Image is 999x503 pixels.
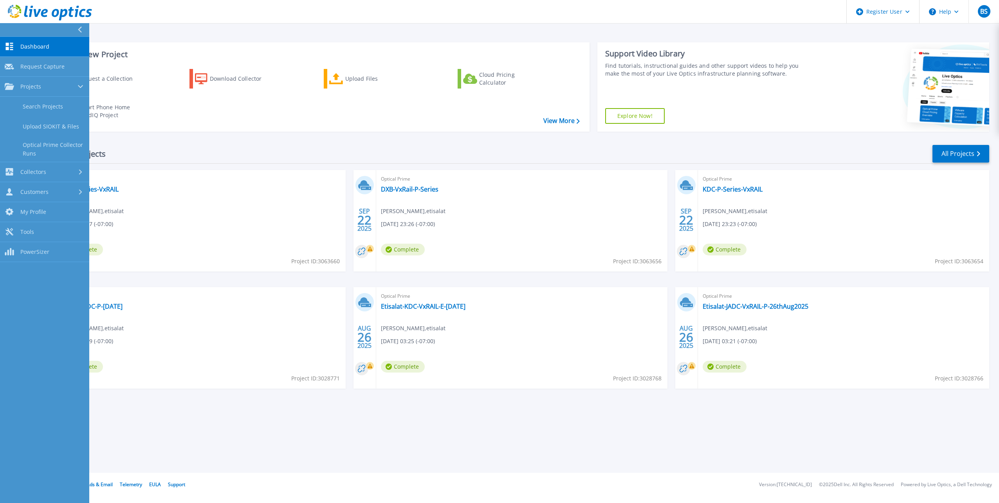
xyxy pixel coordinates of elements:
a: Etisalat-JADC-VxRAIL-P-26thAug2025 [703,302,808,310]
span: [DATE] 03:25 (-07:00) [381,337,435,346]
div: SEP 2025 [357,206,372,234]
span: 22 [679,217,693,223]
span: 26 [357,334,371,340]
span: 22 [357,217,371,223]
a: KDC-E-Series-VxRAIL [59,185,119,193]
span: [PERSON_NAME] , etisalat [381,207,445,215]
a: All Projects [932,145,989,163]
span: Project ID: 3063660 [291,257,340,266]
a: Etisalat-KDC-P-[DATE] [59,302,123,310]
li: Version: [TECHNICAL_ID] [759,482,812,487]
span: BS [980,8,988,14]
span: My Profile [20,208,46,215]
span: Dashboard [20,43,49,50]
span: Optical Prime [381,292,663,300]
h3: Start a New Project [56,50,579,59]
span: Optical Prime [381,175,663,183]
div: Import Phone Home CloudIQ Project [77,103,138,119]
a: DXB-VxRail-P-Series [381,185,438,193]
span: [PERSON_NAME] , etisalat [381,324,445,333]
span: Project ID: 3028766 [935,374,983,383]
li: © 2025 Dell Inc. All Rights Reserved [819,482,894,487]
div: Support Video Library [605,49,808,59]
span: Optical Prime [59,175,341,183]
span: [DATE] 23:26 (-07:00) [381,220,435,228]
span: Request Capture [20,63,65,70]
span: Complete [381,361,425,373]
div: Request a Collection [78,71,141,87]
span: [PERSON_NAME] , etisalat [59,324,124,333]
div: Download Collector [210,71,272,87]
a: Explore Now! [605,108,665,124]
a: Request a Collection [56,69,143,89]
span: [PERSON_NAME] , etisalat [703,207,767,215]
span: Collectors [20,168,46,176]
div: SEP 2025 [679,206,694,234]
div: Cloud Pricing Calculator [479,71,542,87]
span: PowerSizer [20,248,49,255]
span: Complete [703,244,747,255]
span: [DATE] 03:21 (-07:00) [703,337,757,346]
span: Optical Prime [703,292,985,300]
a: View More [543,117,580,125]
span: Complete [381,244,425,255]
span: 26 [679,334,693,340]
span: Optical Prime [59,292,341,300]
span: Project ID: 3028771 [291,374,340,383]
a: Download Collector [189,69,277,89]
div: AUG 2025 [357,323,372,351]
span: Tools [20,228,34,235]
a: Ads & Email [87,481,113,488]
span: [PERSON_NAME] , etisalat [59,207,124,215]
span: Projects [20,83,41,90]
a: KDC-P-Series-VxRAIL [703,185,763,193]
a: Etisalat-KDC-VxRAIL-E-[DATE] [381,302,465,310]
span: Project ID: 3063656 [613,257,662,266]
span: [PERSON_NAME] , etisalat [703,324,767,333]
div: Upload Files [345,71,408,87]
a: Upload Files [324,69,411,89]
a: EULA [149,481,161,488]
span: Complete [703,361,747,373]
span: Project ID: 3028768 [613,374,662,383]
li: Powered by Live Optics, a Dell Technology [901,482,992,487]
a: Support [168,481,185,488]
span: Customers [20,188,49,195]
span: Project ID: 3063654 [935,257,983,266]
a: Cloud Pricing Calculator [458,69,545,89]
span: [DATE] 23:23 (-07:00) [703,220,757,228]
a: Telemetry [120,481,142,488]
div: Find tutorials, instructional guides and other support videos to help you make the most of your L... [605,62,808,78]
div: AUG 2025 [679,323,694,351]
span: Optical Prime [703,175,985,183]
